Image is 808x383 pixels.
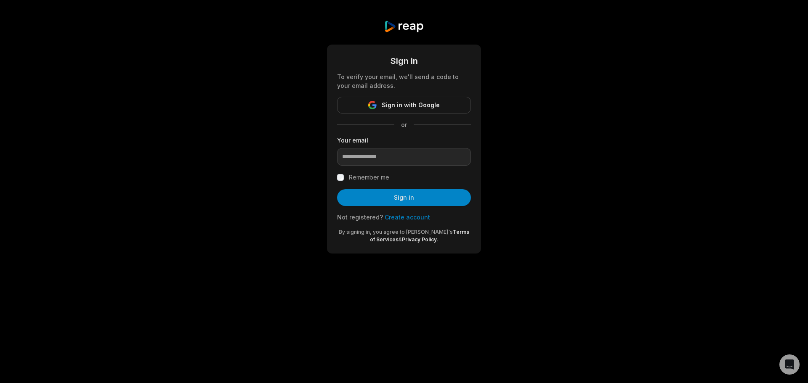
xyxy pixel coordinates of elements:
span: Not registered? [337,214,383,221]
a: Terms of Services [370,229,469,243]
span: By signing in, you agree to [PERSON_NAME]'s [339,229,453,235]
div: To verify your email, we'll send a code to your email address. [337,72,471,90]
span: & [399,236,402,243]
label: Your email [337,136,471,145]
button: Sign in with Google [337,97,471,114]
span: . [437,236,438,243]
span: Sign in with Google [382,100,440,110]
div: Sign in [337,55,471,67]
label: Remember me [349,172,389,182]
span: or [394,120,414,129]
a: Create account [385,214,430,221]
img: reap [384,20,424,33]
div: Open Intercom Messenger [779,354,800,375]
button: Sign in [337,189,471,206]
a: Privacy Policy [402,236,437,243]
